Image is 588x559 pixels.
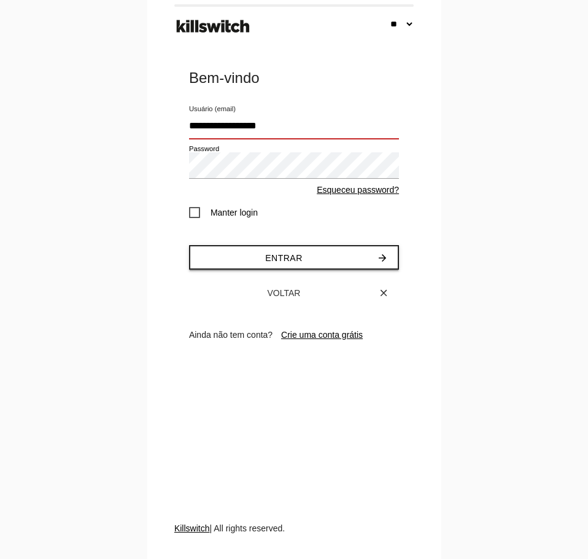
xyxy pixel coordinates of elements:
a: Crie uma conta grátis [281,330,363,340]
label: Password [189,144,219,154]
span: Ainda não tem conta? [189,330,273,340]
label: Usuário (email) [189,104,236,114]
div: Bem-vindo [189,68,399,88]
i: arrow_forward [377,246,388,270]
span: Entrar [265,253,303,263]
i: close [378,282,389,304]
button: Entrararrow_forward [189,245,399,270]
span: Voltar [268,288,301,298]
a: Killswitch [174,523,210,533]
div: | All rights reserved. [174,522,414,559]
img: ks-logo-black-footer.png [174,15,252,37]
span: Manter login [189,205,258,221]
a: Esqueceu password? [317,185,399,195]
